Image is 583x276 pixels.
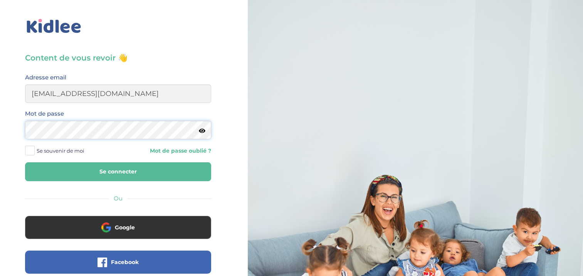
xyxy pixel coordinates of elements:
a: Facebook [25,264,211,271]
span: Ou [114,195,123,202]
a: Mot de passe oublié ? [124,147,211,155]
span: Google [115,224,135,231]
a: Google [25,229,211,236]
span: Se souvenir de moi [37,146,84,156]
img: logo_kidlee_bleu [25,17,83,35]
h3: Content de vous revoir 👋 [25,52,211,63]
button: Google [25,216,211,239]
label: Mot de passe [25,109,64,119]
input: Email [25,84,211,103]
label: Adresse email [25,72,66,82]
span: Facebook [111,258,139,266]
button: Facebook [25,251,211,274]
button: Se connecter [25,162,211,181]
img: google.png [101,222,111,232]
img: facebook.png [97,257,107,267]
